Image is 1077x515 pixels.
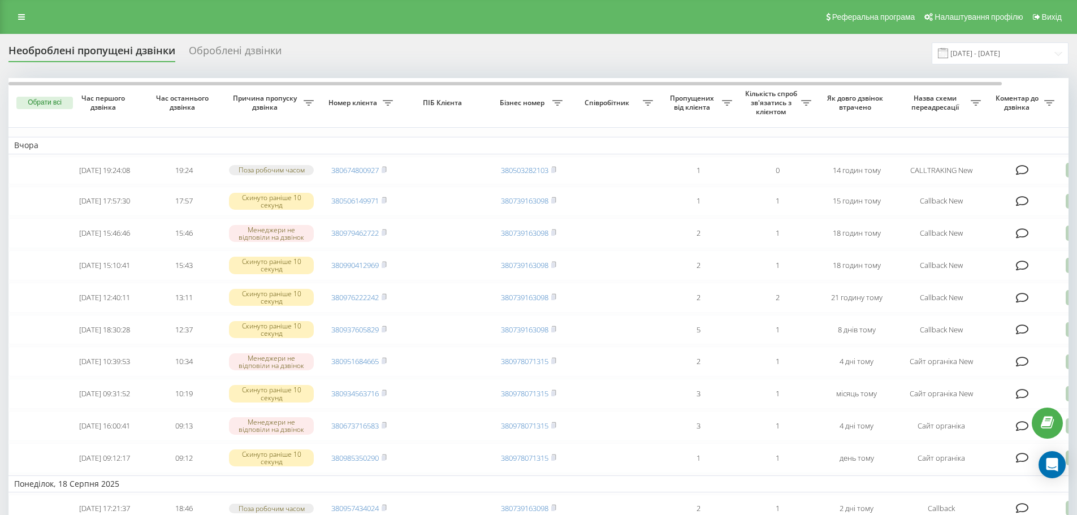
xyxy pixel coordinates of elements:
[331,292,379,302] a: 380976222242
[659,157,738,184] td: 1
[935,12,1023,21] span: Налаштування профілю
[65,157,144,184] td: [DATE] 19:24:08
[65,283,144,313] td: [DATE] 12:40:11
[896,379,987,409] td: Сайт органіка New
[331,165,379,175] a: 380674800927
[896,443,987,473] td: Сайт органіка
[817,315,896,345] td: 8 днів тому
[896,250,987,280] td: Callback New
[229,417,314,434] div: Менеджери не відповіли на дзвінок
[65,411,144,441] td: [DATE] 16:00:41
[144,283,223,313] td: 13:11
[817,411,896,441] td: 4 дні тому
[408,98,479,107] span: ПІБ Клієнта
[331,260,379,270] a: 380990412969
[229,385,314,402] div: Скинуто раніше 10 секунд
[501,228,548,238] a: 380739163098
[817,379,896,409] td: місяць тому
[501,503,548,513] a: 380739163098
[738,347,817,376] td: 1
[331,196,379,206] a: 380506149971
[229,225,314,242] div: Менеджери не відповіли на дзвінок
[495,98,552,107] span: Бізнес номер
[817,157,896,184] td: 14 годин тому
[659,443,738,473] td: 1
[331,356,379,366] a: 380951684665
[832,12,915,21] span: Реферальна програма
[501,453,548,463] a: 380978071315
[738,187,817,217] td: 1
[144,218,223,248] td: 15:46
[902,94,971,111] span: Назва схеми переадресації
[501,356,548,366] a: 380978071315
[659,347,738,376] td: 2
[229,504,314,513] div: Поза робочим часом
[229,321,314,338] div: Скинуто раніше 10 секунд
[501,292,548,302] a: 380739163098
[331,453,379,463] a: 380985350290
[501,421,548,431] a: 380978071315
[817,283,896,313] td: 21 годину тому
[65,250,144,280] td: [DATE] 15:10:41
[16,97,73,109] button: Обрати всі
[738,411,817,441] td: 1
[817,347,896,376] td: 4 дні тому
[659,218,738,248] td: 2
[738,443,817,473] td: 1
[65,187,144,217] td: [DATE] 17:57:30
[574,98,643,107] span: Співробітник
[501,388,548,399] a: 380978071315
[229,289,314,306] div: Скинуто раніше 10 секунд
[896,411,987,441] td: Сайт органіка
[229,257,314,274] div: Скинуто раніше 10 секунд
[331,388,379,399] a: 380934563716
[331,228,379,238] a: 380979462722
[817,443,896,473] td: день тому
[501,324,548,335] a: 380739163098
[229,193,314,210] div: Скинуто раніше 10 секунд
[229,165,314,175] div: Поза робочим часом
[738,379,817,409] td: 1
[153,94,214,111] span: Час останнього дзвінка
[325,98,383,107] span: Номер клієнта
[229,449,314,466] div: Скинуто раніше 10 секунд
[896,283,987,313] td: Callback New
[74,94,135,111] span: Час першого дзвінка
[743,89,801,116] span: Кількість спроб зв'язатись з клієнтом
[65,379,144,409] td: [DATE] 09:31:52
[738,250,817,280] td: 1
[144,250,223,280] td: 15:43
[229,353,314,370] div: Менеджери не відповіли на дзвінок
[817,250,896,280] td: 18 годин тому
[817,187,896,217] td: 15 годин тому
[817,218,896,248] td: 18 годин тому
[144,411,223,441] td: 09:13
[896,218,987,248] td: Callback New
[331,324,379,335] a: 380937605829
[144,315,223,345] td: 12:37
[738,283,817,313] td: 2
[659,379,738,409] td: 3
[229,94,304,111] span: Причина пропуску дзвінка
[659,315,738,345] td: 5
[144,187,223,217] td: 17:57
[896,315,987,345] td: Callback New
[826,94,887,111] span: Як довго дзвінок втрачено
[664,94,722,111] span: Пропущених від клієнта
[331,503,379,513] a: 380957434024
[501,196,548,206] a: 380739163098
[144,379,223,409] td: 10:19
[896,187,987,217] td: Callback New
[501,260,548,270] a: 380739163098
[992,94,1044,111] span: Коментар до дзвінка
[738,218,817,248] td: 1
[659,411,738,441] td: 3
[189,45,282,62] div: Оброблені дзвінки
[8,45,175,62] div: Необроблені пропущені дзвінки
[65,347,144,376] td: [DATE] 10:39:53
[659,283,738,313] td: 2
[1042,12,1062,21] span: Вихід
[65,443,144,473] td: [DATE] 09:12:17
[738,157,817,184] td: 0
[1039,451,1066,478] div: Open Intercom Messenger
